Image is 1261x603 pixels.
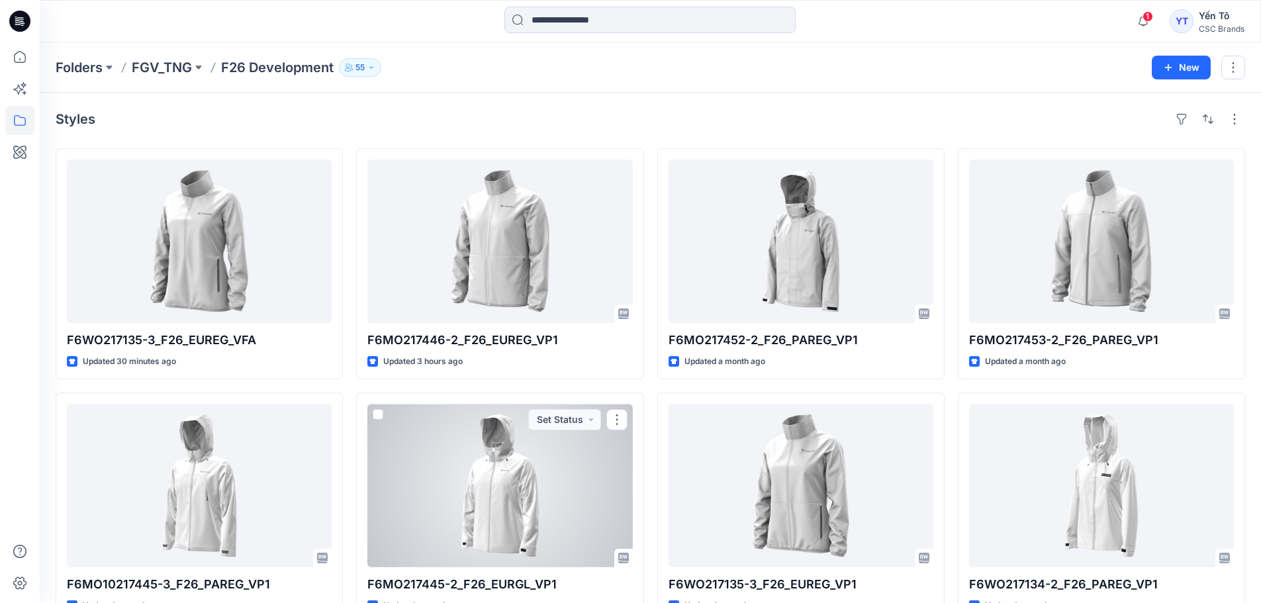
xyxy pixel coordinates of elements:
p: Updated a month ago [684,355,765,369]
h4: Styles [56,111,95,127]
p: F6MO217452-2_F26_PAREG_VP1 [669,331,933,349]
p: F26 Development [221,58,334,77]
a: Folders [56,58,103,77]
a: F6MO217452-2_F26_PAREG_VP1 [669,160,933,323]
a: F6MO217453-2_F26_PAREG_VP1 [969,160,1234,323]
p: Updated a month ago [985,355,1066,369]
p: F6WO217135-3_F26_EUREG_VFA [67,331,332,349]
span: 1 [1143,11,1153,22]
p: F6WO217134-2_F26_PAREG_VP1 [969,575,1234,594]
p: Updated 3 hours ago [383,355,463,369]
a: F6MO217445-2_F26_EURGL_VP1 [367,404,632,567]
p: Updated 30 minutes ago [83,355,176,369]
p: F6MO217453-2_F26_PAREG_VP1 [969,331,1234,349]
div: CSC Brands [1199,24,1244,34]
p: 55 [355,60,365,75]
div: Yến Tô [1199,8,1244,24]
p: F6MO217446-2_F26_EUREG_VP1 [367,331,632,349]
a: F6WO217134-2_F26_PAREG_VP1 [969,404,1234,567]
a: F6MO217446-2_F26_EUREG_VP1 [367,160,632,323]
a: FGV_TNG [132,58,192,77]
a: F6WO217135-3_F26_EUREG_VFA [67,160,332,323]
div: YT [1170,9,1193,33]
a: F6WO217135-3_F26_EUREG_VP1 [669,404,933,567]
p: F6MO10217445-3_F26_PAREG_VP1 [67,575,332,594]
a: F6MO10217445-3_F26_PAREG_VP1 [67,404,332,567]
button: 55 [339,58,381,77]
p: F6WO217135-3_F26_EUREG_VP1 [669,575,933,594]
p: F6MO217445-2_F26_EURGL_VP1 [367,575,632,594]
button: New [1152,56,1211,79]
